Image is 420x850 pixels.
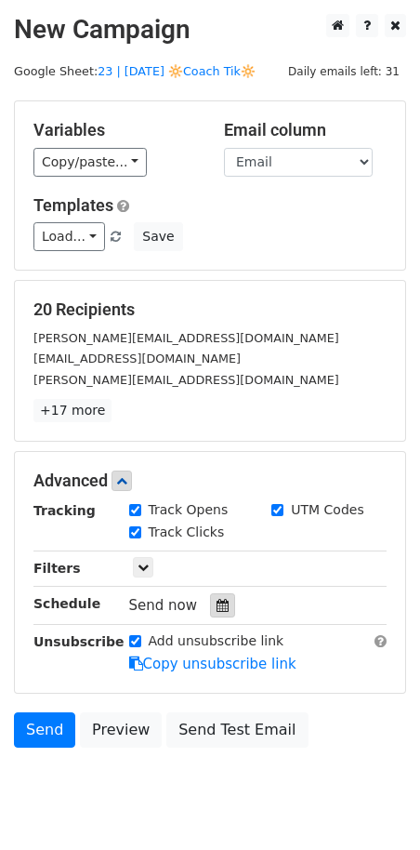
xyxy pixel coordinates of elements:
[33,634,125,649] strong: Unsubscribe
[291,500,363,520] label: UTM Codes
[224,120,387,140] h5: Email column
[33,148,147,177] a: Copy/paste...
[129,656,296,672] a: Copy unsubscribe link
[14,14,406,46] h2: New Campaign
[129,597,198,614] span: Send now
[33,596,100,611] strong: Schedule
[33,120,196,140] h5: Variables
[282,64,406,78] a: Daily emails left: 31
[14,712,75,748] a: Send
[33,373,339,387] small: [PERSON_NAME][EMAIL_ADDRESS][DOMAIN_NAME]
[33,561,81,576] strong: Filters
[166,712,308,748] a: Send Test Email
[282,61,406,82] span: Daily emails left: 31
[149,500,229,520] label: Track Opens
[33,399,112,422] a: +17 more
[80,712,162,748] a: Preview
[33,331,339,345] small: [PERSON_NAME][EMAIL_ADDRESS][DOMAIN_NAME]
[14,64,256,78] small: Google Sheet:
[327,761,420,850] iframe: Chat Widget
[33,299,387,320] h5: 20 Recipients
[149,631,284,651] label: Add unsubscribe link
[33,352,241,365] small: [EMAIL_ADDRESS][DOMAIN_NAME]
[33,471,387,491] h5: Advanced
[98,64,256,78] a: 23 | [DATE] 🔆Coach Tik🔆
[33,222,105,251] a: Load...
[149,523,225,542] label: Track Clicks
[134,222,182,251] button: Save
[33,195,113,215] a: Templates
[33,503,96,518] strong: Tracking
